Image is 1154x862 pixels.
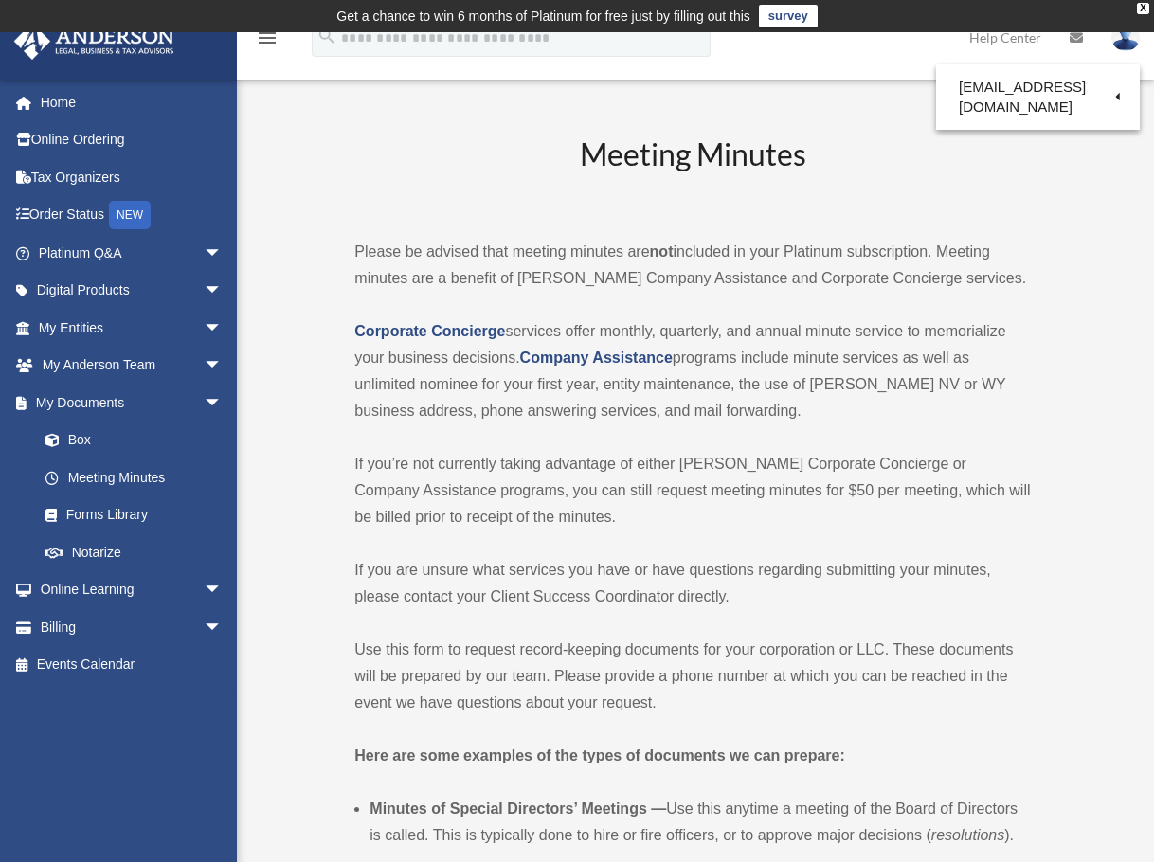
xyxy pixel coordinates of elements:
[354,239,1031,292] p: Please be advised that meeting minutes are included in your Platinum subscription. Meeting minute...
[13,608,251,646] a: Billingarrow_drop_down
[370,796,1031,849] li: Use this anytime a meeting of the Board of Directors is called. This is typically done to hire or...
[109,201,151,229] div: NEW
[931,827,1004,843] em: resolutions
[256,33,279,49] a: menu
[1137,3,1149,14] div: close
[13,272,251,310] a: Digital Productsarrow_drop_down
[27,496,251,534] a: Forms Library
[759,5,818,27] a: survey
[204,571,242,610] span: arrow_drop_down
[204,309,242,348] span: arrow_drop_down
[354,451,1031,530] p: If you’re not currently taking advantage of either [PERSON_NAME] Corporate Concierge or Company A...
[204,272,242,311] span: arrow_drop_down
[13,234,251,272] a: Platinum Q&Aarrow_drop_down
[316,26,337,46] i: search
[256,27,279,49] i: menu
[354,318,1031,424] p: services offer monthly, quarterly, and annual minute service to memorialize your business decisio...
[370,800,666,817] b: Minutes of Special Directors’ Meetings —
[13,646,251,684] a: Events Calendar
[13,347,251,385] a: My Anderson Teamarrow_drop_down
[354,557,1031,610] p: If you are unsure what services you have or have questions regarding submitting your minutes, ple...
[336,5,750,27] div: Get a chance to win 6 months of Platinum for free just by filling out this
[204,384,242,422] span: arrow_drop_down
[1111,24,1140,51] img: User Pic
[204,608,242,647] span: arrow_drop_down
[27,422,251,459] a: Box
[354,747,845,763] strong: Here are some examples of the types of documents we can prepare:
[13,121,251,159] a: Online Ordering
[27,533,251,571] a: Notarize
[13,384,251,422] a: My Documentsarrow_drop_down
[13,158,251,196] a: Tax Organizers
[13,196,251,235] a: Order StatusNEW
[936,69,1140,125] a: [EMAIL_ADDRESS][DOMAIN_NAME]
[520,350,673,366] a: Company Assistance
[9,23,180,60] img: Anderson Advisors Platinum Portal
[354,637,1031,716] p: Use this form to request record-keeping documents for your corporation or LLC. These documents wi...
[354,134,1031,212] h2: Meeting Minutes
[13,309,251,347] a: My Entitiesarrow_drop_down
[27,458,242,496] a: Meeting Minutes
[354,323,505,339] a: Corporate Concierge
[204,234,242,273] span: arrow_drop_down
[13,571,251,609] a: Online Learningarrow_drop_down
[13,83,251,121] a: Home
[650,243,674,260] strong: not
[204,347,242,386] span: arrow_drop_down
